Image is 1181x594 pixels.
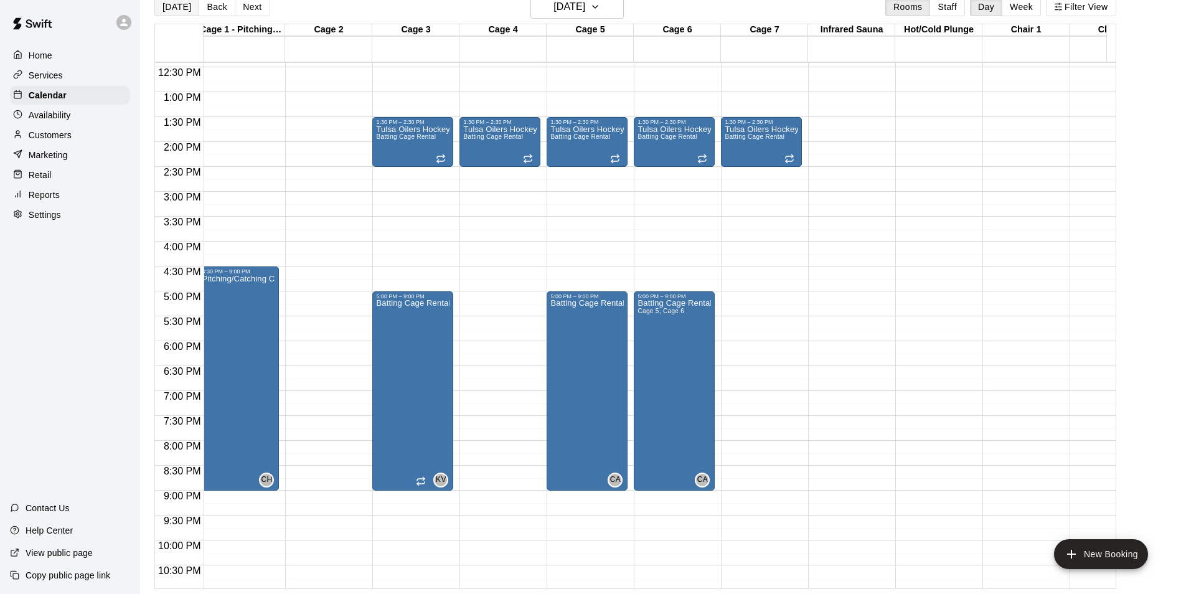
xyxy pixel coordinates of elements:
a: Retail [10,166,130,184]
div: 1:30 PM – 2:30 PM [725,119,798,125]
span: 6:00 PM [161,341,204,352]
div: 5:00 PM – 9:00 PM: Batting Cage Rental [547,291,628,491]
div: Settings [10,205,130,224]
div: 4:30 PM – 9:00 PM: Pitching/Catching Cage Rental [198,266,279,491]
span: Recurring event [436,154,446,164]
a: Marketing [10,146,130,164]
span: Batting Cage Rental [376,133,436,140]
p: Contact Us [26,502,70,514]
div: Cage 4 [459,24,547,36]
div: Chrissy Hood [259,473,274,488]
span: 7:00 PM [161,391,204,402]
a: Calendar [10,86,130,105]
div: 5:00 PM – 9:00 PM [638,293,711,299]
p: Settings [29,209,61,221]
span: Batting Cage Rental [463,133,523,140]
div: 4:30 PM – 9:00 PM [202,268,275,275]
span: 9:30 PM [161,516,204,526]
span: 3:00 PM [161,192,204,202]
div: 1:30 PM – 2:30 PM: Tulsa Oilers Hockey Camp [372,117,453,167]
p: Copy public page link [26,569,110,582]
span: Recurring event [523,154,533,164]
div: Infrared Sauna [808,24,895,36]
div: Cage 7 [721,24,808,36]
a: Reports [10,186,130,204]
p: Home [29,49,52,62]
p: View public page [26,547,93,559]
div: Cage 6 [634,24,721,36]
span: Batting Cage Rental [638,133,697,140]
div: Kinzy Verel [433,473,448,488]
div: 1:30 PM – 2:30 PM: Tulsa Oilers Hockey Camp [721,117,802,167]
div: 5:00 PM – 9:00 PM: Batting Cage Rental [634,291,715,491]
span: Cesar Arias [613,473,623,488]
span: 2:30 PM [161,167,204,177]
span: CA [697,474,708,486]
p: Availability [29,109,71,121]
span: Chrissy Hood [264,473,274,488]
span: 12:30 PM [155,67,204,78]
span: Recurring event [784,154,794,164]
div: Chair 2 [1070,24,1157,36]
span: KV [436,474,446,486]
span: Kinzy Verel [438,473,448,488]
a: Customers [10,126,130,144]
p: Help Center [26,524,73,537]
span: 5:00 PM [161,291,204,302]
a: Services [10,66,130,85]
span: Cesar Arias [700,473,710,488]
div: 1:30 PM – 2:30 PM: Tulsa Oilers Hockey Camp [547,117,628,167]
p: Retail [29,169,52,181]
span: 5:30 PM [161,316,204,327]
span: Batting Cage Rental [725,133,784,140]
div: 5:00 PM – 9:00 PM [376,293,449,299]
div: 1:30 PM – 2:30 PM: Tulsa Oilers Hockey Camp [459,117,540,167]
div: 1:30 PM – 2:30 PM [463,119,537,125]
span: 3:30 PM [161,217,204,227]
span: 2:00 PM [161,142,204,153]
span: 8:00 PM [161,441,204,451]
span: 7:30 PM [161,416,204,427]
span: Batting Cage Rental [550,133,610,140]
p: Customers [29,129,72,141]
p: Marketing [29,149,68,161]
a: Home [10,46,130,65]
div: Cage 3 [372,24,459,36]
span: 6:30 PM [161,366,204,377]
span: Cage 5, Cage 6 [638,308,684,314]
div: 1:30 PM – 2:30 PM [638,119,711,125]
div: 1:30 PM – 2:30 PM: Tulsa Oilers Hockey Camp [634,117,715,167]
div: Cesar Arias [695,473,710,488]
div: Cage 2 [285,24,372,36]
div: Chair 1 [982,24,1070,36]
p: Calendar [29,89,67,101]
a: Availability [10,106,130,125]
span: CA [610,474,621,486]
div: 1:30 PM – 2:30 PM [550,119,624,125]
div: 5:00 PM – 9:00 PM [550,293,624,299]
span: 8:30 PM [161,466,204,476]
div: Cesar Arias [608,473,623,488]
div: Hot/Cold Plunge [895,24,982,36]
span: Recurring event [697,154,707,164]
div: Cage 5 [547,24,634,36]
button: add [1054,539,1148,569]
span: Recurring event [416,476,426,486]
span: 9:00 PM [161,491,204,501]
div: 1:30 PM – 2:30 PM [376,119,449,125]
span: Recurring event [610,154,620,164]
span: 4:00 PM [161,242,204,252]
span: 1:30 PM [161,117,204,128]
span: 10:00 PM [155,540,204,551]
p: Reports [29,189,60,201]
span: 4:30 PM [161,266,204,277]
span: CH [261,474,272,486]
